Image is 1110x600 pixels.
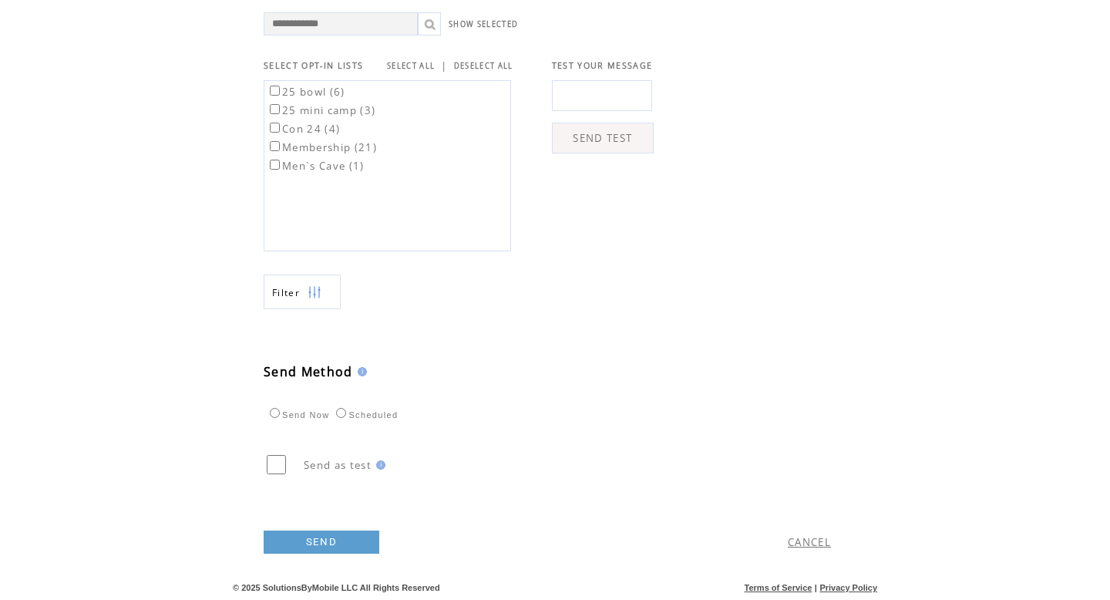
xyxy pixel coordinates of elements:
[552,123,654,153] a: SEND TEST
[270,160,280,170] input: Men`s Cave (1)
[270,86,280,96] input: 25 bowl (6)
[233,583,440,592] span: © 2025 SolutionsByMobile LLC All Rights Reserved
[552,60,653,71] span: TEST YOUR MESSAGE
[267,159,365,173] label: Men`s Cave (1)
[454,61,513,71] a: DESELECT ALL
[815,583,817,592] span: |
[788,535,831,549] a: CANCEL
[449,19,518,29] a: SHOW SELECTED
[308,275,321,310] img: filters.png
[264,531,379,554] a: SEND
[353,367,367,376] img: help.gif
[267,103,375,117] label: 25 mini camp (3)
[270,141,280,151] input: Membership (21)
[264,60,363,71] span: SELECT OPT-IN LISTS
[267,140,377,154] label: Membership (21)
[270,408,280,418] input: Send Now
[332,410,398,420] label: Scheduled
[745,583,812,592] a: Terms of Service
[267,85,345,99] label: 25 bowl (6)
[264,275,341,309] a: Filter
[387,61,435,71] a: SELECT ALL
[441,59,447,72] span: |
[272,286,300,299] span: Show filters
[819,583,877,592] a: Privacy Policy
[264,363,353,380] span: Send Method
[266,410,329,420] label: Send Now
[304,458,372,472] span: Send as test
[270,123,280,133] input: Con 24 (4)
[372,460,385,470] img: help.gif
[267,122,340,136] label: Con 24 (4)
[336,408,346,418] input: Scheduled
[270,104,280,114] input: 25 mini camp (3)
